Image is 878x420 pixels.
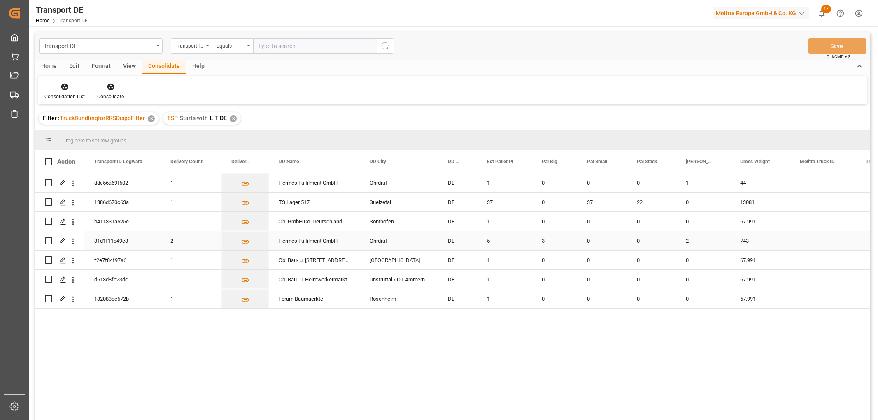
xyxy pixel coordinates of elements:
div: Press SPACE to select this row. [35,289,84,309]
div: DE [438,173,477,192]
span: Est Pallet Pl [487,159,513,165]
div: 1 [161,289,221,308]
span: Ctrl/CMD + S [827,53,850,60]
div: b411331a525e [84,212,161,231]
div: 0 [676,270,730,289]
span: Drag here to set row groups [62,137,126,144]
div: Action [57,158,75,165]
div: [GEOGRAPHIC_DATA] [360,251,438,269]
span: TSP [167,115,178,121]
div: Rosenheim [360,289,438,308]
div: TS Lager 517 [269,193,360,211]
button: open menu [171,38,212,54]
div: Obi Bau- u. [STREET_ADDRESS] [269,251,360,269]
div: Press SPACE to select this row. [35,231,84,251]
span: Starts with [180,115,208,121]
span: Transport ID Logward [94,159,142,165]
span: Melitta Truck ID [800,159,835,165]
div: 0 [532,193,577,211]
button: show 17 new notifications [813,4,831,23]
span: [PERSON_NAME] [686,159,713,165]
div: 0 [532,289,577,308]
div: 37 [577,193,627,211]
div: 2 [161,231,221,250]
div: f2e7f84f97a6 [84,251,161,269]
div: ✕ [148,115,155,122]
span: Delivery List [231,159,252,165]
div: Transport DE [44,40,154,51]
div: 37 [477,193,532,211]
div: 2 [676,231,730,250]
div: Consolidation List [44,93,85,100]
div: Edit [63,60,86,74]
div: 1 [477,251,532,269]
div: 132083ec672b [84,289,161,308]
div: 0 [627,212,676,231]
span: 17 [821,5,831,13]
div: 0 [676,193,730,211]
div: Unstruttal / OT Ammern [360,270,438,289]
div: 0 [577,270,627,289]
div: 0 [532,173,577,192]
div: d613d8fb23dc [84,270,161,289]
div: Suelzetal [360,193,438,211]
div: DE [438,251,477,269]
div: 1386d670c63a [84,193,161,211]
div: 1 [477,289,532,308]
div: Consolidate [97,93,124,100]
button: Melitta Europa GmbH & Co. KG [713,5,813,21]
div: Ohrdruf [360,173,438,192]
div: 31d1f11e49e3 [84,231,161,250]
div: 3 [532,231,577,250]
div: Press SPACE to select this row. [35,212,84,231]
div: DE [438,270,477,289]
span: Gross Weight [740,159,770,165]
div: 1 [161,193,221,211]
div: Press SPACE to select this row. [35,193,84,212]
div: 0 [577,289,627,308]
div: 22 [627,193,676,211]
button: search button [377,38,394,54]
div: 67.991 [730,212,790,231]
span: TruckBundlingforRRSDispoFIlter [60,115,145,121]
div: Melitta Europa GmbH & Co. KG [713,7,809,19]
div: 67.991 [730,251,790,269]
div: 1 [161,173,221,192]
span: DD City [370,159,386,165]
div: 0 [577,251,627,269]
div: DE [438,193,477,211]
button: open menu [39,38,163,54]
div: 67.991 [730,270,790,289]
div: Format [86,60,117,74]
div: Hermes Fulfilment GmbH [269,231,360,250]
div: Transport DE [36,4,88,16]
div: Ohrdruf [360,231,438,250]
div: Press SPACE to select this row. [35,251,84,270]
div: DE [438,212,477,231]
div: 0 [676,251,730,269]
span: Pal Stack [637,159,657,165]
div: 44 [730,173,790,192]
div: 1 [676,173,730,192]
div: 1 [477,270,532,289]
div: 743 [730,231,790,250]
div: Transport ID Logward [175,40,203,50]
span: Pal Big [542,159,557,165]
div: Equals [217,40,245,50]
div: Press SPACE to select this row. [35,270,84,289]
div: 0 [532,212,577,231]
div: 13081 [730,193,790,211]
div: 5 [477,231,532,250]
div: 67.991 [730,289,790,308]
span: Pal Small [587,159,607,165]
div: Obi Bau- u. Heimwerkermarkt [269,270,360,289]
a: Home [36,18,49,23]
div: 0 [532,270,577,289]
button: open menu [212,38,253,54]
span: Delivery Count [170,159,203,165]
div: View [117,60,142,74]
div: 1 [477,173,532,192]
div: 0 [627,231,676,250]
span: Filter : [43,115,60,121]
div: Forum Baumaerkte [269,289,360,308]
